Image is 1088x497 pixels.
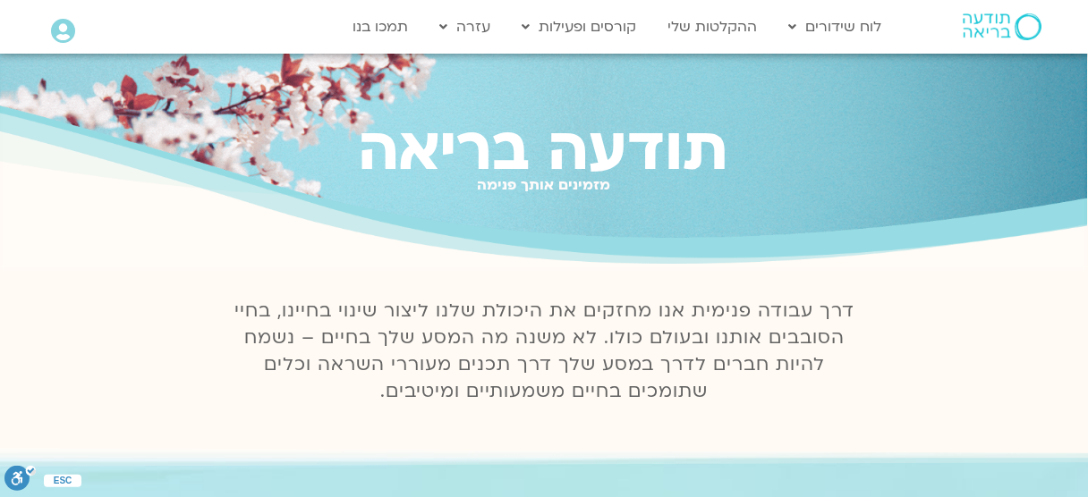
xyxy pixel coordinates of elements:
[430,10,499,44] a: עזרה
[513,10,645,44] a: קורסים ופעילות
[344,10,417,44] a: תמכו בנו
[659,10,766,44] a: ההקלטות שלי
[224,298,864,405] p: דרך עבודה פנימית אנו מחזקים את היכולת שלנו ליצור שינוי בחיינו, בחיי הסובבים אותנו ובעולם כולו. לא...
[779,10,890,44] a: לוח שידורים
[963,13,1041,40] img: תודעה בריאה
